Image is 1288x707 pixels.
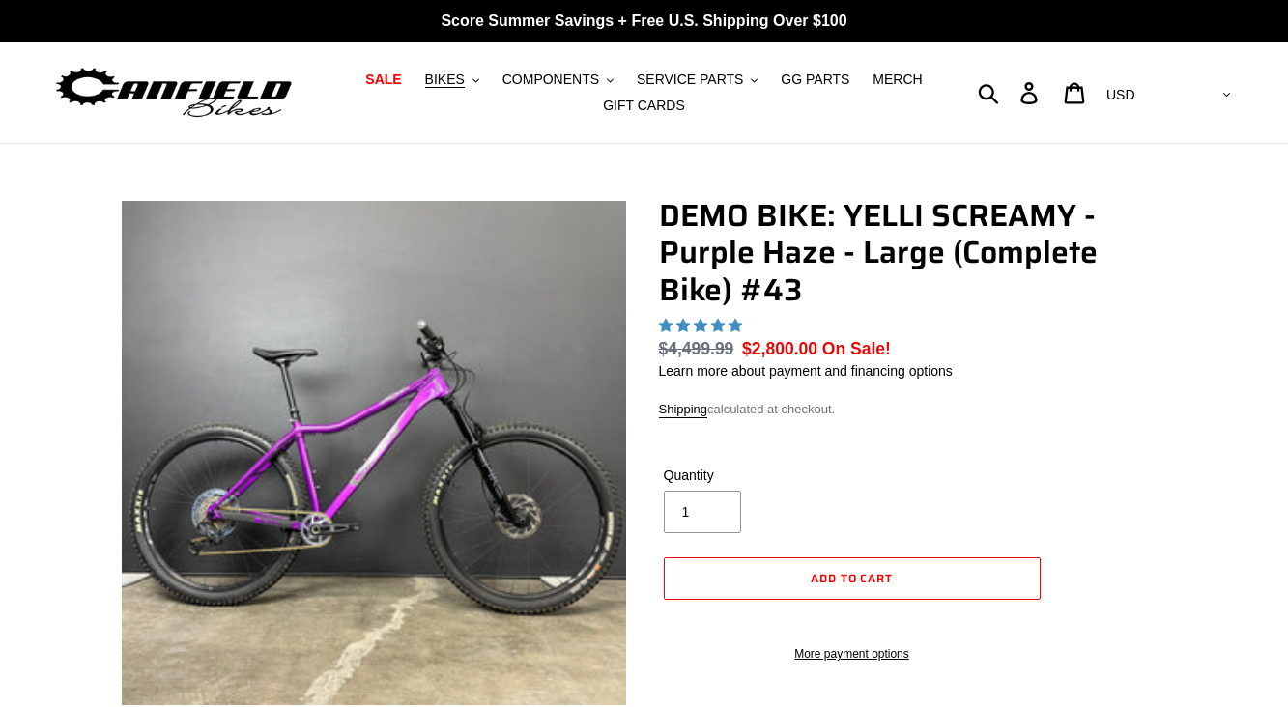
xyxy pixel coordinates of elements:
span: GG PARTS [781,71,849,88]
img: Canfield Bikes [53,63,295,124]
span: MERCH [873,71,922,88]
button: Add to cart [664,557,1041,600]
a: GIFT CARDS [593,93,695,119]
a: GG PARTS [771,67,859,93]
span: 5.00 stars [659,318,746,333]
a: Learn more about payment and financing options [659,363,953,379]
h1: DEMO BIKE: YELLI SCREAMY - Purple Haze - Large (Complete Bike) #43 [659,197,1171,308]
span: GIFT CARDS [603,98,685,114]
span: $2,800.00 [742,339,817,358]
a: SALE [356,67,411,93]
span: COMPONENTS [502,71,599,88]
a: More payment options [664,645,1041,663]
span: SALE [365,71,401,88]
s: $4,499.99 [659,339,734,358]
button: SERVICE PARTS [627,67,767,93]
span: Add to cart [811,569,894,587]
label: Quantity [664,466,847,486]
div: calculated at checkout. [659,400,1171,419]
span: BIKES [425,71,465,88]
a: Shipping [659,402,708,418]
a: MERCH [863,67,931,93]
button: COMPONENTS [493,67,623,93]
img: DEMO BIKE: YELLI SCREAMY - Purple Haze - Large - Complete Bike [122,201,626,705]
button: BIKES [415,67,489,93]
span: On Sale! [822,336,891,361]
span: SERVICE PARTS [637,71,743,88]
